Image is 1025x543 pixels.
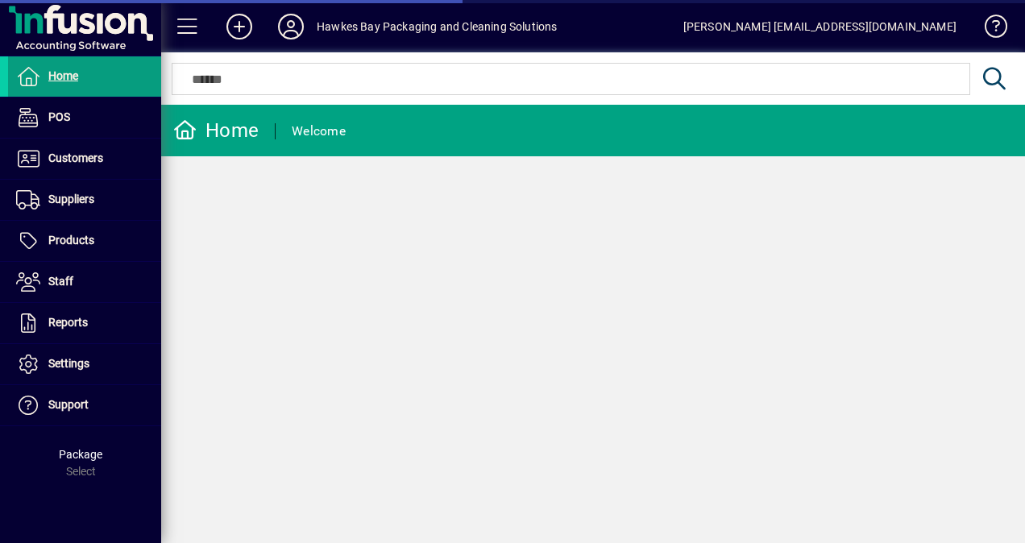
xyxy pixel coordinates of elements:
[48,275,73,288] span: Staff
[292,118,346,144] div: Welcome
[265,12,317,41] button: Profile
[8,221,161,261] a: Products
[59,448,102,461] span: Package
[48,234,94,247] span: Products
[317,14,558,39] div: Hawkes Bay Packaging and Cleaning Solutions
[8,344,161,384] a: Settings
[973,3,1005,56] a: Knowledge Base
[214,12,265,41] button: Add
[683,14,957,39] div: [PERSON_NAME] [EMAIL_ADDRESS][DOMAIN_NAME]
[8,139,161,179] a: Customers
[48,69,78,82] span: Home
[8,97,161,138] a: POS
[8,385,161,425] a: Support
[8,303,161,343] a: Reports
[48,110,70,123] span: POS
[48,357,89,370] span: Settings
[48,398,89,411] span: Support
[8,180,161,220] a: Suppliers
[48,316,88,329] span: Reports
[173,118,259,143] div: Home
[48,193,94,205] span: Suppliers
[8,262,161,302] a: Staff
[48,151,103,164] span: Customers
